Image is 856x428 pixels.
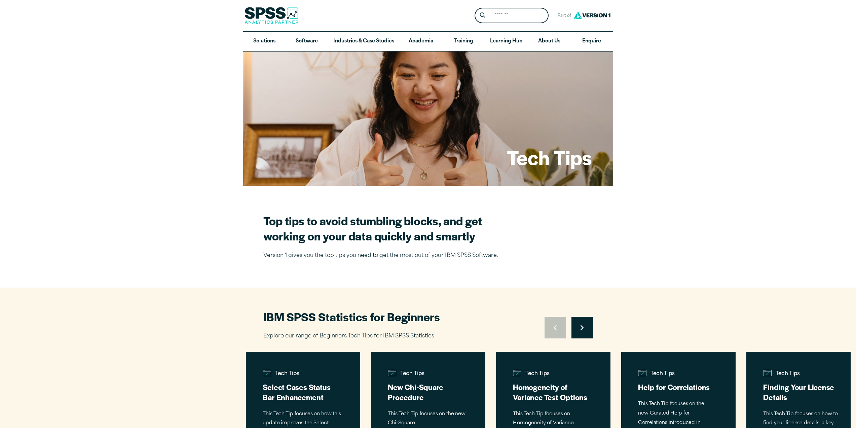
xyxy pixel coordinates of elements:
[263,251,499,261] p: Version 1 gives you the top tips you need to get the most out of your IBM SPSS Software.
[763,369,844,381] span: Tech Tips
[507,144,592,170] h1: Tech Tips
[480,12,485,18] svg: Search magnifying glass icon
[485,32,528,51] a: Learning Hub
[243,32,286,51] a: Solutions
[442,32,484,51] a: Training
[572,9,612,22] img: Version1 Logo
[400,32,442,51] a: Academia
[476,9,489,22] button: Search magnifying glass icon
[388,369,468,381] span: Tech Tips
[263,213,499,243] h2: Top tips to avoid stumbling blocks, and get working on your data quickly and smartly
[263,382,343,402] h3: Select Cases Status Bar Enhancement
[243,32,613,51] nav: Desktop version of site main menu
[475,8,549,24] form: Site Header Search Form
[528,32,570,51] a: About Us
[554,11,572,21] span: Part of
[263,369,271,377] img: negative data-computer browser-loading
[245,7,298,24] img: SPSS Analytics Partner
[513,369,521,377] img: negative data-computer browser-loading
[263,331,499,341] p: Explore our range of Beginners Tech Tips for IBM SPSS Statistics
[328,32,400,51] a: Industries & Case Studies
[263,369,343,381] span: Tech Tips
[286,32,328,51] a: Software
[763,369,772,377] img: negative data-computer browser-loading
[581,325,584,330] svg: Right pointing chevron
[263,309,499,324] h2: IBM SPSS Statistics for Beginners
[513,369,593,381] span: Tech Tips
[638,382,718,392] h3: Help for Correlations
[638,369,646,377] img: negative data-computer browser-loading
[571,317,593,338] button: Move to next slide
[513,382,593,402] h3: Homogeneity of Variance Test Options
[388,369,396,377] img: negative data-computer browser-loading
[388,382,468,402] h3: New Chi-Square Procedure
[570,32,613,51] a: Enquire
[763,382,844,402] h3: Finding Your License Details
[638,369,718,381] span: Tech Tips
